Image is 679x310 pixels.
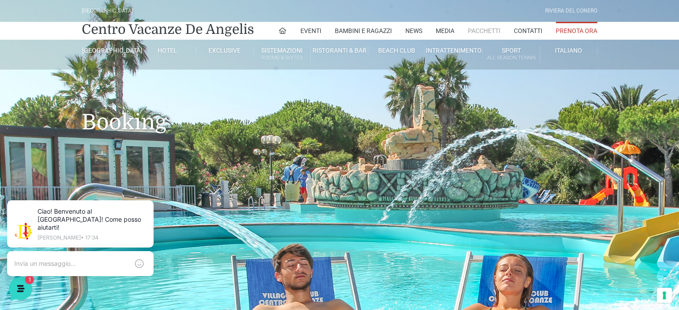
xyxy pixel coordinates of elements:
button: Inizia una conversazione [14,112,164,130]
span: [PERSON_NAME] [37,86,142,95]
a: Beach Club [368,46,425,54]
span: Le tue conversazioni [14,71,76,79]
a: Hotel [139,46,196,54]
p: Home [27,240,42,248]
a: Contatti [514,22,542,40]
a: [DEMOGRAPHIC_DATA] tutto [79,71,164,79]
span: 1 [155,96,164,105]
a: Prenota Ora [556,22,597,40]
a: Ristoranti & Bar [311,46,368,54]
a: Pacchetti [468,22,500,40]
span: 1 [89,227,96,233]
img: light [20,33,37,51]
p: 23 s fa [148,86,164,94]
span: Inizia una conversazione [58,118,132,125]
a: Eventi [300,22,321,40]
a: Bambini e Ragazzi [335,22,392,40]
p: Aiuto [137,240,150,248]
a: Media [436,22,454,40]
input: Cerca un articolo... [20,167,146,176]
div: [GEOGRAPHIC_DATA] [82,7,133,15]
button: Home [7,228,62,248]
a: Centro Vacanze De Angelis [82,21,254,38]
p: Ciao! Benvenuto al [GEOGRAPHIC_DATA]! Come posso aiutarti! [37,96,142,105]
a: Apri Centro Assistenza [95,148,164,155]
button: Aiuto [117,228,171,248]
p: Ciao! Benvenuto al [GEOGRAPHIC_DATA]! Come posso aiutarti! [43,18,152,42]
a: SportAll Season Tennis [483,46,540,63]
img: light [14,87,32,104]
a: Exclusive [196,46,254,54]
div: Riviera Del Conero [545,7,597,15]
a: Italiano [540,46,597,54]
p: Messaggi [77,240,101,248]
small: Rooms & Suites [254,54,310,62]
small: All Season Tennis [483,54,539,62]
a: [GEOGRAPHIC_DATA] [82,46,139,54]
a: Intrattenimento [425,46,483,54]
button: Le tue preferenze relative al consenso per le tecnologie di tracciamento [657,288,672,303]
p: La nostra missione è rendere la tua esperienza straordinaria! [7,39,150,57]
iframe: Customerly Messenger Launcher [7,275,34,302]
h2: Ciao da De Angelis Resort 👋 [7,7,150,36]
a: [PERSON_NAME]Ciao! Benvenuto al [GEOGRAPHIC_DATA]! Come posso aiutarti!23 s fa1 [11,82,168,109]
p: [PERSON_NAME] • 17:34 [43,45,152,51]
a: News [405,22,422,40]
span: Italiano [555,47,582,54]
button: 1Messaggi [62,228,117,248]
span: Trova una risposta [14,148,70,155]
a: SistemazioniRooms & Suites [254,46,311,63]
h1: Booking [82,70,597,148]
